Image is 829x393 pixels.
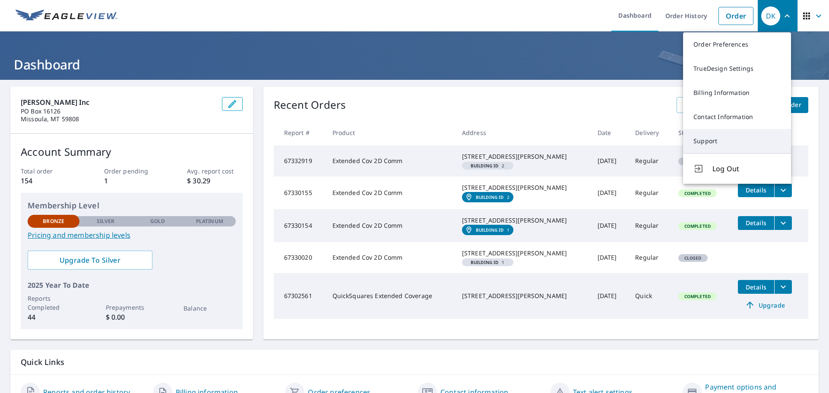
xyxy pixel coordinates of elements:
a: TrueDesign Settings [683,57,791,81]
button: filesDropdownBtn-67330155 [774,183,792,197]
p: $ 0.00 [106,312,158,322]
th: Delivery [628,120,671,145]
div: [STREET_ADDRESS][PERSON_NAME] [462,152,584,161]
a: Building ID1 [462,225,513,235]
img: EV Logo [16,9,117,22]
em: Building ID [476,227,504,233]
a: Upgrade To Silver [28,251,152,270]
a: Building ID2 [462,192,513,202]
div: [STREET_ADDRESS][PERSON_NAME] [462,216,584,225]
th: Report # [274,120,326,145]
span: Upgrade To Silver [35,255,146,265]
td: 67330154 [274,209,326,242]
span: 2 [465,163,510,168]
em: Building ID [476,195,504,200]
h1: Dashboard [10,56,819,73]
p: [PERSON_NAME] Inc [21,97,215,107]
th: Product [326,120,455,145]
p: $ 30.29 [187,176,242,186]
td: [DATE] [591,209,629,242]
p: Missoula, MT 59808 [21,115,215,123]
span: Details [743,283,769,291]
td: 67330155 [274,176,326,209]
td: Regular [628,209,671,242]
td: 67302561 [274,273,326,319]
a: Upgrade [738,298,792,312]
p: 2025 Year To Date [28,280,236,290]
div: [STREET_ADDRESS][PERSON_NAME] [462,249,584,258]
a: Order [718,7,753,25]
button: detailsBtn-67330155 [738,183,774,197]
td: Regular [628,242,671,273]
td: [DATE] [591,242,629,273]
div: DK [761,6,780,25]
p: Order pending [104,167,159,176]
p: Silver [97,217,115,225]
span: Completed [679,293,716,299]
p: 154 [21,176,76,186]
a: Billing Information [683,81,791,105]
th: Address [455,120,591,145]
p: Prepayments [106,303,158,312]
p: Platinum [196,217,223,225]
p: Bronze [43,217,64,225]
td: Regular [628,145,671,176]
td: Regular [628,176,671,209]
td: [DATE] [591,176,629,209]
a: View All Orders [677,97,738,113]
a: Contact Information [683,105,791,129]
td: Extended Cov 2D Comm [326,209,455,242]
a: Order Preferences [683,32,791,57]
p: PO Box 16126 [21,107,215,115]
a: Support [683,129,791,153]
span: Completed [679,223,716,229]
em: Building ID [471,163,499,168]
span: Closed [679,158,707,164]
span: Details [743,219,769,227]
button: detailsBtn-67302561 [738,280,774,294]
p: Balance [184,304,235,313]
p: Recent Orders [274,97,346,113]
p: Account Summary [21,144,243,160]
span: 1 [465,260,510,264]
p: 44 [28,312,79,322]
p: Quick Links [21,357,808,368]
td: Extended Cov 2D Comm [326,242,455,273]
p: Gold [150,217,165,225]
em: Building ID [471,260,499,264]
p: Membership Level [28,200,236,211]
th: Status [671,120,731,145]
span: Log Out [712,163,781,174]
span: Closed [679,255,707,261]
span: Upgrade [743,300,787,310]
button: filesDropdownBtn-67302561 [774,280,792,294]
td: 67332919 [274,145,326,176]
td: [DATE] [591,145,629,176]
td: Extended Cov 2D Comm [326,176,455,209]
th: Date [591,120,629,145]
span: Details [743,186,769,194]
div: [STREET_ADDRESS][PERSON_NAME] [462,183,584,192]
button: filesDropdownBtn-67330154 [774,216,792,230]
td: Quick [628,273,671,319]
div: [STREET_ADDRESS][PERSON_NAME] [462,292,584,300]
a: Pricing and membership levels [28,230,236,240]
button: detailsBtn-67330154 [738,216,774,230]
p: Total order [21,167,76,176]
p: Reports Completed [28,294,79,312]
span: Completed [679,190,716,196]
p: 1 [104,176,159,186]
td: QuickSquares Extended Coverage [326,273,455,319]
p: Avg. report cost [187,167,242,176]
td: [DATE] [591,273,629,319]
button: Log Out [683,153,791,184]
td: 67330020 [274,242,326,273]
td: Extended Cov 2D Comm [326,145,455,176]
